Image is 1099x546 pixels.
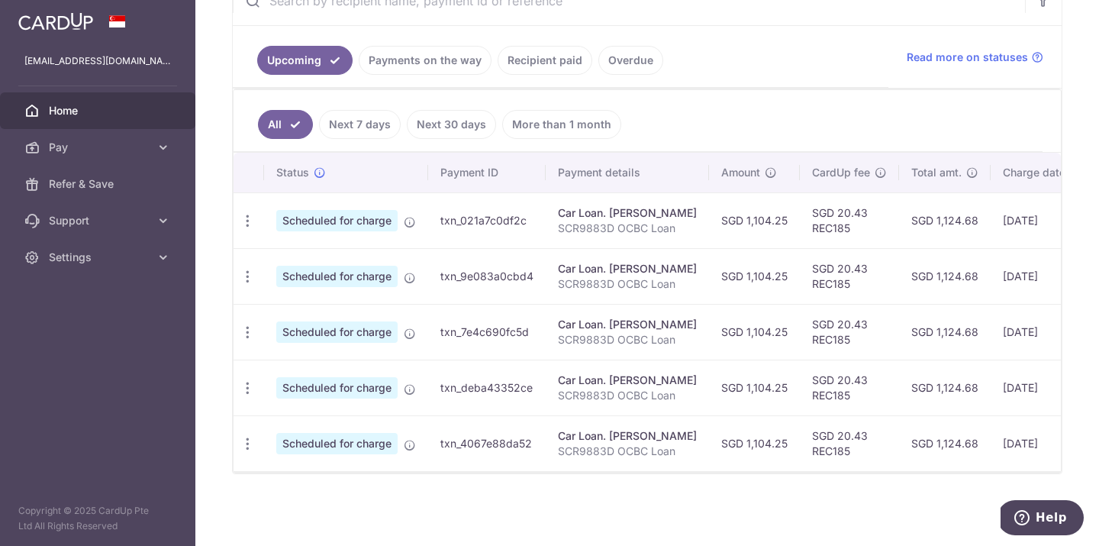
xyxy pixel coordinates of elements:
span: Support [49,213,150,228]
td: SGD 1,104.25 [709,415,800,471]
span: Refer & Save [49,176,150,192]
td: [DATE] [991,360,1094,415]
a: Recipient paid [498,46,592,75]
td: [DATE] [991,415,1094,471]
span: Charge date [1003,165,1065,180]
td: txn_4067e88da52 [428,415,546,471]
span: Amount [721,165,760,180]
td: SGD 1,124.68 [899,192,991,248]
span: Read more on statuses [907,50,1028,65]
td: SGD 20.43 REC185 [800,415,899,471]
td: SGD 20.43 REC185 [800,360,899,415]
a: Next 7 days [319,110,401,139]
td: [DATE] [991,304,1094,360]
td: SGD 1,104.25 [709,360,800,415]
td: SGD 20.43 REC185 [800,248,899,304]
a: More than 1 month [502,110,621,139]
img: CardUp [18,12,93,31]
p: SCR9883D OCBC Loan [558,388,697,403]
td: txn_021a7c0df2c [428,192,546,248]
span: Scheduled for charge [276,210,398,231]
td: SGD 20.43 REC185 [800,192,899,248]
td: txn_7e4c690fc5d [428,304,546,360]
span: Status [276,165,309,180]
p: SCR9883D OCBC Loan [558,221,697,236]
span: CardUp fee [812,165,870,180]
span: Scheduled for charge [276,321,398,343]
a: Next 30 days [407,110,496,139]
span: Scheduled for charge [276,433,398,454]
span: Pay [49,140,150,155]
a: Payments on the way [359,46,491,75]
div: Car Loan. [PERSON_NAME] [558,428,697,444]
span: Total amt. [911,165,962,180]
td: txn_deba43352ce [428,360,546,415]
iframe: Opens a widget where you can find more information [1001,500,1084,538]
p: SCR9883D OCBC Loan [558,276,697,292]
a: Upcoming [257,46,353,75]
p: SCR9883D OCBC Loan [558,332,697,347]
td: [DATE] [991,192,1094,248]
td: [DATE] [991,248,1094,304]
p: [EMAIL_ADDRESS][DOMAIN_NAME] [24,53,171,69]
td: SGD 1,104.25 [709,192,800,248]
a: Read more on statuses [907,50,1043,65]
td: SGD 20.43 REC185 [800,304,899,360]
td: SGD 1,124.68 [899,415,991,471]
span: Scheduled for charge [276,266,398,287]
a: Overdue [598,46,663,75]
a: All [258,110,313,139]
td: txn_9e083a0cbd4 [428,248,546,304]
td: SGD 1,124.68 [899,248,991,304]
span: Home [49,103,150,118]
td: SGD 1,124.68 [899,360,991,415]
td: SGD 1,124.68 [899,304,991,360]
td: SGD 1,104.25 [709,248,800,304]
p: SCR9883D OCBC Loan [558,444,697,459]
div: Car Loan. [PERSON_NAME] [558,261,697,276]
span: Settings [49,250,150,265]
td: SGD 1,104.25 [709,304,800,360]
div: Car Loan. [PERSON_NAME] [558,205,697,221]
div: Car Loan. [PERSON_NAME] [558,317,697,332]
span: Scheduled for charge [276,377,398,399]
div: Car Loan. [PERSON_NAME] [558,373,697,388]
th: Payment ID [428,153,546,192]
th: Payment details [546,153,709,192]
